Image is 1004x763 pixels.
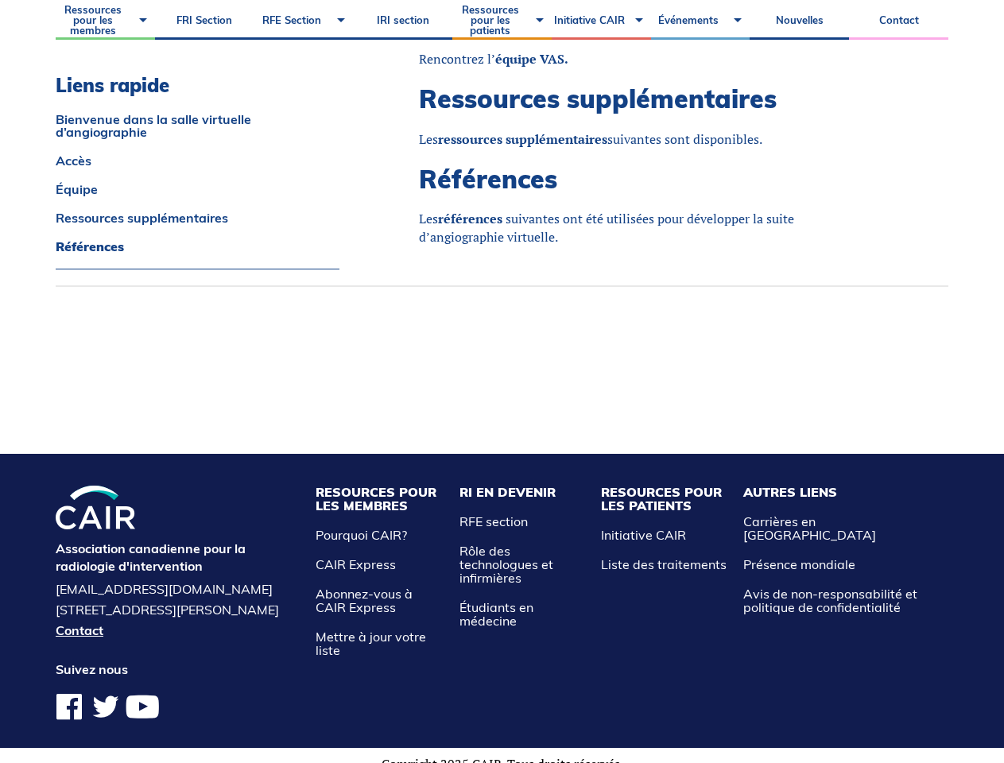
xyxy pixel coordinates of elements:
[56,583,300,595] a: [EMAIL_ADDRESS][DOMAIN_NAME]
[56,486,135,529] img: CIRA
[419,164,829,194] h2: Références
[56,603,300,616] address: [STREET_ADDRESS][PERSON_NAME]
[56,660,300,678] h4: Suivez nous
[438,210,506,227] a: références
[601,556,727,572] a: Liste des traitements
[743,513,876,543] a: Carrières en [GEOGRAPHIC_DATA]
[419,50,829,68] p: Rencontrez l’
[438,130,607,148] a: ressources supplémentaires
[419,83,829,114] h2: Ressources supplémentaires
[743,556,855,572] a: Présence mondiale
[56,74,339,97] h3: Liens rapide
[56,540,300,575] h4: Association canadienne pour la radiologie d'intervention
[56,211,339,224] a: Ressources supplémentaires
[459,599,533,629] a: Étudiants en médecine
[495,50,568,68] a: équipe VAS.
[438,210,502,227] strong: références
[316,629,426,658] a: Mettre à jour votre liste
[56,154,339,167] a: Accès
[459,543,553,586] a: Rôle des technologues et infirmières
[743,586,917,615] a: Avis de non-responsabilité et politique de confidentialité
[316,556,396,572] a: CAIR Express
[56,113,339,138] a: Bienvenue dans la salle virtuelle d’angiographie
[56,240,339,253] a: Références
[419,130,829,148] p: Les suivantes sont disponibles.
[56,624,300,637] a: Contact
[56,183,339,196] a: Équipe
[316,527,407,543] a: Pourquoi CAIR?
[316,586,413,615] a: Abonnez-vous à CAIR Express
[601,527,686,543] a: Initiative CAIR
[459,513,528,529] a: RFE section
[419,210,829,246] p: Les suivantes ont été utilisées pour développer la suite d’angiographie virtuelle.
